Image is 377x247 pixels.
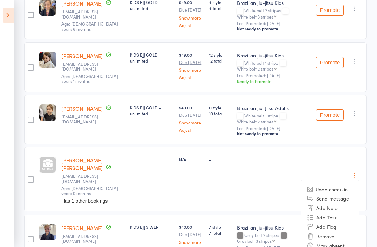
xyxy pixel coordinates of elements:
[61,52,103,59] a: [PERSON_NAME]
[237,113,310,124] div: White belt 1 stripe
[237,14,273,19] div: White belt 3 stripes
[61,157,103,172] a: [PERSON_NAME] [PERSON_NAME]
[61,9,107,19] small: matt_gohl@yahoo.com.au
[179,75,204,79] a: Adjust
[209,230,231,236] span: 7 total
[301,194,359,203] li: Send message
[237,26,310,31] div: Not ready to promote
[61,234,107,244] small: lukedanij@gmail.com
[179,7,204,12] small: Due [DATE]
[39,104,56,121] img: image1743199427.png
[237,224,310,231] div: Brazilian Jiu-jitsu Kids
[301,231,359,241] li: Remove
[237,78,310,84] div: Ready to Promote
[237,126,310,131] small: Last Promoted: [DATE]
[237,233,310,243] div: Grey belt 2 stripes
[237,119,273,124] div: White belt 2 stripes
[39,52,56,68] img: image1751436306.png
[61,185,118,196] span: Age: [DEMOGRAPHIC_DATA] years 0 months
[237,239,272,243] div: Grey belt 3 stripes
[237,66,273,71] div: White belt 2 stripes
[301,203,359,212] li: Add Note
[316,57,344,68] button: Promote
[130,104,173,116] div: KIDS BJJ GOLD - unlimited
[237,8,310,19] div: White belt 2 stripes
[39,224,56,240] img: image1713506560.png
[179,128,204,132] a: Adjust
[237,60,310,71] div: White belt 1 stripe
[316,109,344,121] button: Promote
[179,104,204,132] div: $49.00
[61,198,108,204] button: Has 1 other bookings
[237,73,310,78] small: Last Promoted: [DATE]
[61,174,107,184] small: laurenifopo@outlook.com
[179,232,204,237] small: Due [DATE]
[301,212,359,222] li: Add Task
[209,104,231,110] span: 0 style
[209,224,231,230] span: 7 style
[209,110,231,116] span: 10 total
[179,52,204,79] div: $49.00
[61,105,103,112] a: [PERSON_NAME]
[179,120,204,125] a: Show more
[179,23,204,27] a: Adjust
[301,185,359,194] li: Undo check-in
[179,67,204,72] a: Show more
[61,61,107,72] small: Amyrenep@gmail.com
[130,224,173,230] div: KIDS BJJ SILVER
[237,131,310,136] div: Not ready to promote
[179,240,204,244] a: Show more
[130,52,173,64] div: KIDS BJJ GOLD - unlimited
[301,222,359,231] li: Add Flag
[179,15,204,20] a: Show more
[237,21,310,26] small: Last Promoted: [DATE]
[179,112,204,117] small: Due [DATE]
[61,114,107,124] small: Mslorynhoward@gmail.com
[61,224,103,232] a: [PERSON_NAME]
[209,157,231,162] div: -
[237,104,310,111] div: Brazilian Jiu-Jitsu Adults
[209,52,231,58] span: 12 style
[316,5,344,16] button: Promote
[209,5,231,11] span: 4 total
[61,73,118,84] span: Age: [DEMOGRAPHIC_DATA] years 1 months
[209,58,231,64] span: 12 total
[179,60,204,65] small: Due [DATE]
[237,52,310,59] div: Brazilian Jiu-jitsu Kids
[179,157,204,162] div: N/A
[61,21,118,31] span: Age: [DEMOGRAPHIC_DATA] years 6 months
